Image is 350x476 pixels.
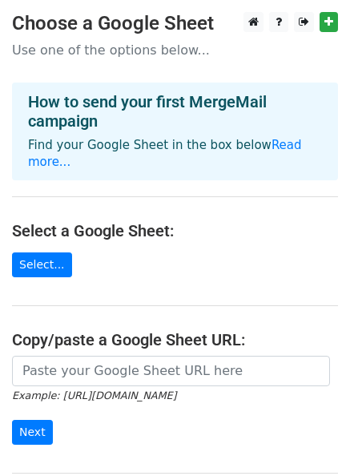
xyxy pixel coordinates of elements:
h4: How to send your first MergeMail campaign [28,92,322,131]
a: Read more... [28,138,302,169]
p: Use one of the options below... [12,42,338,58]
h3: Choose a Google Sheet [12,12,338,35]
input: Paste your Google Sheet URL here [12,356,330,386]
input: Next [12,420,53,445]
h4: Select a Google Sheet: [12,221,338,240]
small: Example: [URL][DOMAIN_NAME] [12,389,176,401]
p: Find your Google Sheet in the box below [28,137,322,171]
a: Select... [12,252,72,277]
iframe: Chat Widget [270,399,350,476]
h4: Copy/paste a Google Sheet URL: [12,330,338,349]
